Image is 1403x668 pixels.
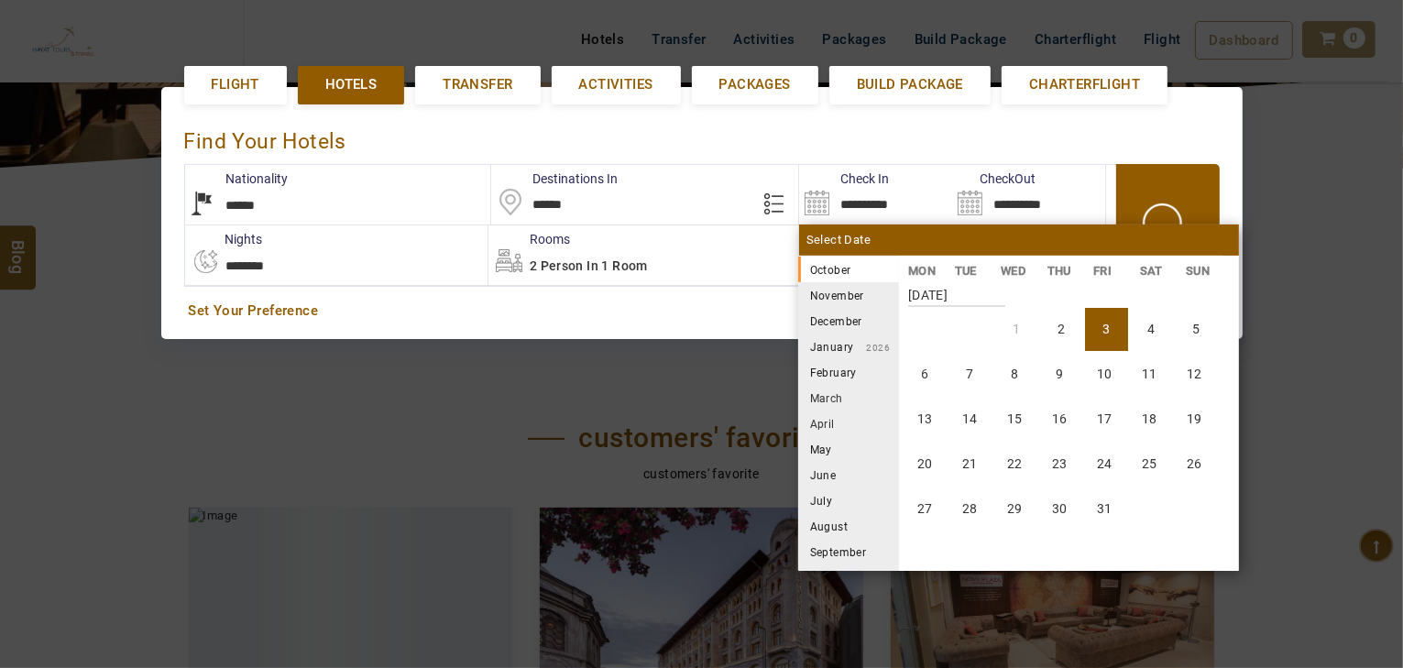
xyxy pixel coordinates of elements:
li: Tuesday, 21 October 2025 [948,443,992,486]
li: Monday, 13 October 2025 [904,398,947,441]
label: CheckOut [952,170,1036,188]
li: Saturday, 18 October 2025 [1128,398,1171,441]
li: Friday, 31 October 2025 [1083,487,1126,531]
li: August [798,513,899,539]
li: Saturday, 25 October 2025 [1128,443,1171,486]
li: Wednesday, 15 October 2025 [993,398,1036,441]
label: nights [184,230,263,248]
input: Search [799,165,952,224]
a: Activities [552,66,681,104]
a: Transfer [415,66,540,104]
label: Nationality [185,170,289,188]
li: Thursday, 30 October 2025 [1038,487,1081,531]
div: Find Your Hotels [184,110,1220,164]
li: Sunday, 26 October 2025 [1173,443,1216,486]
label: Check In [799,170,889,188]
li: March [798,385,899,411]
li: February [798,359,899,385]
li: Thursday, 2 October 2025 [1040,308,1083,351]
span: Packages [719,75,791,94]
label: Destinations In [491,170,618,188]
span: Build Package [857,75,963,94]
li: WED [992,261,1038,280]
li: THU [1037,261,1084,280]
span: Charterflight [1029,75,1140,94]
li: Wednesday, 22 October 2025 [993,443,1036,486]
span: Activities [579,75,653,94]
li: Tuesday, 28 October 2025 [948,487,992,531]
label: Rooms [488,230,570,248]
a: Packages [692,66,818,104]
li: Thursday, 16 October 2025 [1038,398,1081,441]
li: October [798,257,899,282]
li: Wednesday, 8 October 2025 [993,353,1036,396]
li: November [798,282,899,308]
input: Search [952,165,1105,224]
li: December [798,308,899,334]
li: Sunday, 12 October 2025 [1173,353,1216,396]
strong: [DATE] [908,274,1005,307]
li: Tuesday, 14 October 2025 [948,398,992,441]
span: Transfer [443,75,512,94]
li: Friday, 24 October 2025 [1083,443,1126,486]
li: Saturday, 11 October 2025 [1128,353,1171,396]
li: June [798,462,899,487]
div: Select Date [799,224,1239,256]
li: SUN [1177,261,1223,280]
small: 2025 [851,266,980,276]
a: Hotels [298,66,404,104]
li: Friday, 3 October 2025 [1085,308,1128,351]
li: Monday, 6 October 2025 [904,353,947,396]
li: SAT [1130,261,1177,280]
span: Flight [212,75,259,94]
li: FRI [1084,261,1131,280]
li: MON [899,261,946,280]
li: Thursday, 23 October 2025 [1038,443,1081,486]
li: Sunday, 19 October 2025 [1173,398,1216,441]
li: Friday, 10 October 2025 [1083,353,1126,396]
li: Monday, 20 October 2025 [904,443,947,486]
a: Build Package [829,66,991,104]
small: 2026 [854,343,891,353]
li: July [798,487,899,513]
li: Thursday, 9 October 2025 [1038,353,1081,396]
li: Wednesday, 29 October 2025 [993,487,1036,531]
a: Flight [184,66,287,104]
a: Set Your Preference [189,301,1215,321]
li: TUE [945,261,992,280]
span: Hotels [325,75,377,94]
li: Saturday, 4 October 2025 [1130,308,1173,351]
a: Charterflight [1002,66,1167,104]
li: Sunday, 5 October 2025 [1175,308,1218,351]
span: 2 Person in 1 Room [530,258,648,273]
li: September [798,539,899,564]
li: May [798,436,899,462]
li: April [798,411,899,436]
li: Tuesday, 7 October 2025 [948,353,992,396]
li: Friday, 17 October 2025 [1083,398,1126,441]
li: January [798,334,899,359]
li: Monday, 27 October 2025 [904,487,947,531]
